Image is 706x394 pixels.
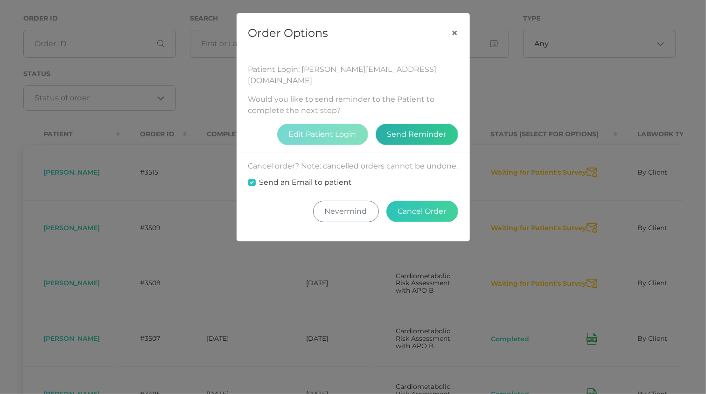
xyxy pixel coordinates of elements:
button: Close [440,14,469,53]
button: Edit Patient Login [277,124,368,145]
button: Send Reminder [376,124,458,145]
label: Send an Email to patient [259,177,352,188]
button: Cancel Order [386,201,458,222]
div: Patient Login: [PERSON_NAME][EMAIL_ADDRESS][DOMAIN_NAME] [248,64,458,86]
button: Nevermind [313,201,379,222]
div: Would you like to send reminder to the Patient to complete the next step? Cancel order? Note: can... [237,53,469,241]
h5: Order Options [248,25,329,42]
